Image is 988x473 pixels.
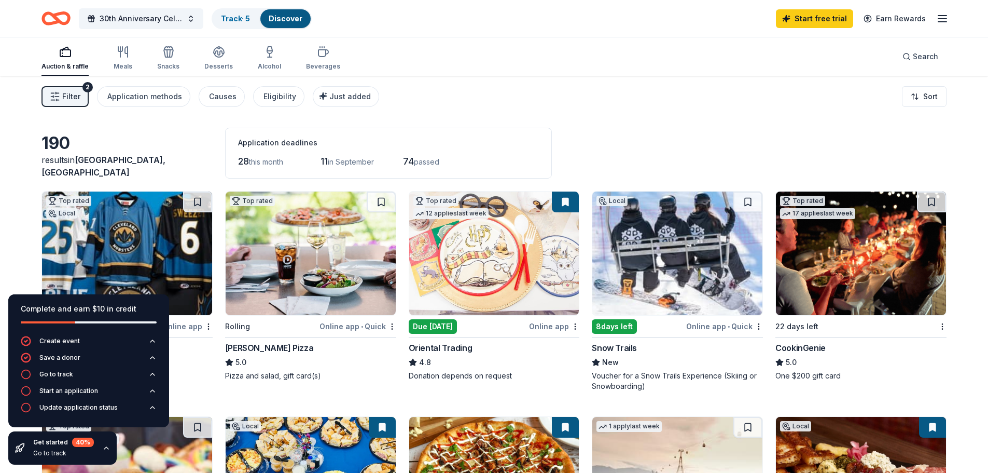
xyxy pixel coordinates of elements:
span: • [361,322,363,331]
div: Auction & raffle [41,62,89,71]
div: 2 [82,82,93,92]
span: in [41,155,165,178]
div: Beverages [306,62,340,71]
div: Desserts [204,62,233,71]
button: Causes [199,86,245,107]
div: Eligibility [263,90,296,103]
div: Online app [529,320,579,333]
button: Update application status [21,402,157,419]
div: Oriental Trading [409,342,472,354]
span: this month [249,157,283,166]
span: Just added [329,92,371,101]
button: Meals [114,42,132,76]
div: Go to track [33,449,94,457]
button: Application methods [97,86,190,107]
div: Local [780,421,811,431]
a: Start free trial [776,9,853,28]
span: New [602,356,619,369]
div: Top rated [230,196,275,206]
div: Update application status [39,403,118,412]
button: Start an application [21,386,157,402]
div: Due [DATE] [409,319,457,334]
div: 8 days left [592,319,637,334]
button: Sort [902,86,947,107]
div: Get started [33,438,94,447]
div: Local [46,208,77,219]
button: Snacks [157,42,179,76]
span: 74 [403,156,414,167]
div: Local [230,421,261,431]
img: Image for CookinGenie [776,192,946,315]
div: Pizza and salad, gift card(s) [225,371,396,381]
div: Complete and earn $10 in credit [21,303,157,315]
div: Online app Quick [319,320,396,333]
div: Causes [209,90,236,103]
button: Alcohol [258,42,281,76]
div: Local [596,196,628,206]
div: Application deadlines [238,137,539,149]
div: 12 applies last week [413,208,489,219]
a: Track· 5 [221,14,250,23]
div: Donation depends on request [409,371,580,381]
div: Top rated [413,196,458,206]
a: Image for Oriental TradingTop rated12 applieslast weekDue [DATE]Online appOriental Trading4.8Dona... [409,191,580,381]
div: Start an application [39,387,98,395]
div: Top rated [780,196,825,206]
div: Online app Quick [686,320,763,333]
div: 40 % [72,438,94,447]
img: Image for Dewey's Pizza [226,192,396,315]
span: in September [328,157,374,166]
span: Filter [62,90,80,103]
div: Create event [39,337,80,345]
span: Search [913,50,938,63]
span: 28 [238,156,249,167]
span: 5.0 [786,356,797,369]
button: Go to track [21,369,157,386]
span: 11 [321,156,328,167]
div: 1 apply last week [596,421,662,432]
button: Just added [313,86,379,107]
span: 5.0 [235,356,246,369]
a: Home [41,6,71,31]
div: Meals [114,62,132,71]
div: Alcohol [258,62,281,71]
div: Online app [162,320,213,333]
button: 30th Anniversary Celebration [79,8,203,29]
div: Snacks [157,62,179,71]
div: Voucher for a Snow Trails Experience (Skiing or Snowboarding) [592,371,763,391]
span: 30th Anniversary Celebration [100,12,183,25]
button: Search [894,46,947,67]
a: Image for Dewey's PizzaTop ratedRollingOnline app•Quick[PERSON_NAME] Pizza5.0Pizza and salad, gif... [225,191,396,381]
a: Image for CookinGenieTop rated17 applieslast week22 days leftCookinGenie5.0One $200 gift card [775,191,947,381]
button: Filter2 [41,86,89,107]
div: One $200 gift card [775,371,947,381]
span: 4.8 [419,356,431,369]
button: Save a donor [21,353,157,369]
div: 190 [41,133,213,154]
span: Sort [923,90,938,103]
img: Image for Snow Trails [592,192,762,315]
button: Eligibility [253,86,304,107]
div: CookinGenie [775,342,826,354]
div: [PERSON_NAME] Pizza [225,342,313,354]
span: • [728,322,730,331]
a: Image for Cleveland MonstersTop ratedLocalDue [DATE]Online appCleveland Monsters5.0Ticket(s) [41,191,213,381]
button: Auction & raffle [41,42,89,76]
div: Save a donor [39,354,80,362]
div: Rolling [225,320,250,333]
div: 17 applies last week [780,208,855,219]
img: Image for Oriental Trading [409,192,579,315]
a: Discover [269,14,302,23]
button: Beverages [306,42,340,76]
button: Track· 5Discover [212,8,312,29]
div: Go to track [39,370,73,379]
a: Image for Snow TrailsLocal8days leftOnline app•QuickSnow TrailsNewVoucher for a Snow Trails Exper... [592,191,763,391]
img: Image for Cleveland Monsters [42,192,212,315]
div: Application methods [107,90,182,103]
span: passed [414,157,439,166]
div: Snow Trails [592,342,637,354]
button: Desserts [204,42,233,76]
div: 22 days left [775,320,818,333]
a: Earn Rewards [857,9,932,28]
div: Top rated [46,196,91,206]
